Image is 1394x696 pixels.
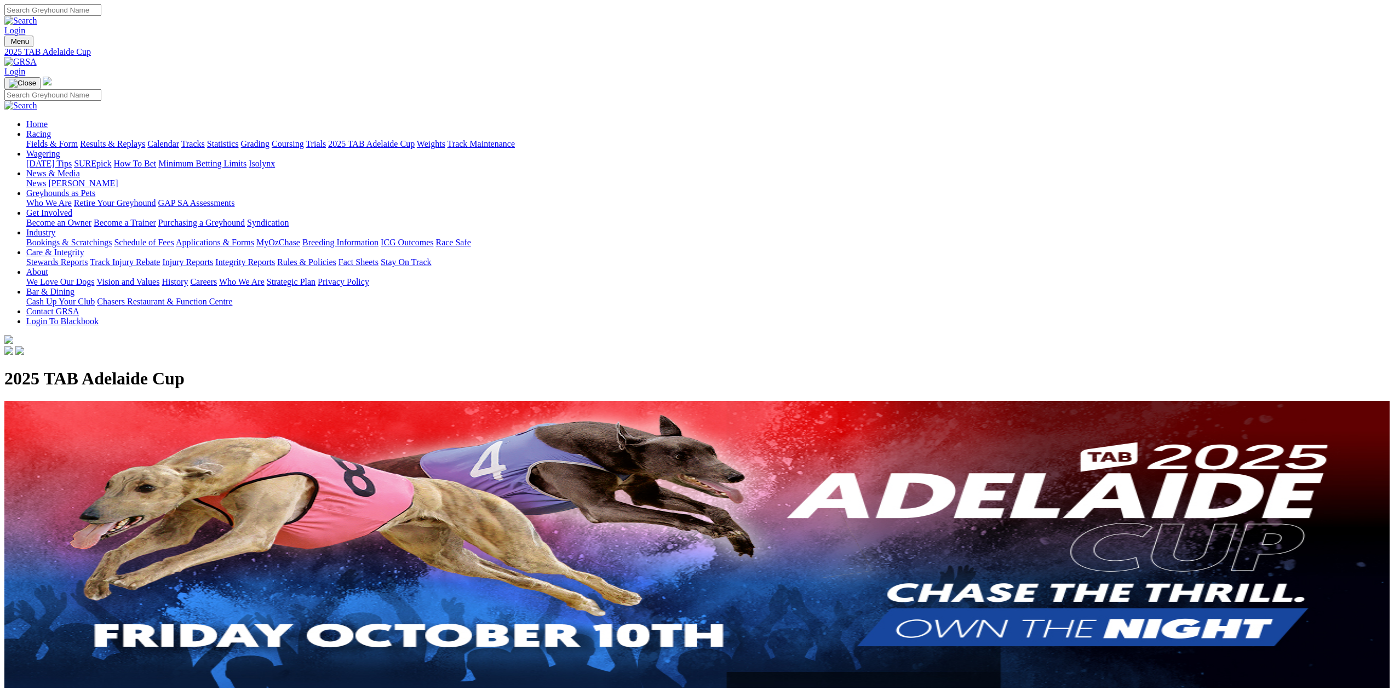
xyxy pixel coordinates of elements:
a: Applications & Forms [176,238,254,247]
a: Fact Sheets [339,257,378,267]
a: Breeding Information [302,238,378,247]
div: News & Media [26,179,1390,188]
div: Get Involved [26,218,1390,228]
a: Cash Up Your Club [26,297,95,306]
a: Trials [306,139,326,148]
div: Bar & Dining [26,297,1390,307]
a: Industry [26,228,55,237]
a: Care & Integrity [26,248,84,257]
a: Statistics [207,139,239,148]
a: Stewards Reports [26,257,88,267]
a: Who We Are [219,277,265,286]
a: Login To Blackbook [26,317,99,326]
input: Search [4,89,101,101]
a: 2025 TAB Adelaide Cup [4,47,1390,57]
a: SUREpick [74,159,111,168]
img: logo-grsa-white.png [43,77,51,85]
a: Retire Your Greyhound [74,198,156,208]
a: Stay On Track [381,257,431,267]
a: Coursing [272,139,304,148]
button: Toggle navigation [4,36,33,47]
a: Get Involved [26,208,72,217]
a: News [26,179,46,188]
a: Weights [417,139,445,148]
a: GAP SA Assessments [158,198,235,208]
span: Menu [11,37,29,45]
a: About [26,267,48,277]
a: Vision and Values [96,277,159,286]
a: Track Maintenance [448,139,515,148]
a: Chasers Restaurant & Function Centre [97,297,232,306]
img: GRSA [4,57,37,67]
a: Bar & Dining [26,287,74,296]
a: Schedule of Fees [114,238,174,247]
a: Calendar [147,139,179,148]
a: Login [4,67,25,76]
a: Who We Are [26,198,72,208]
a: Strategic Plan [267,277,315,286]
div: Wagering [26,159,1390,169]
a: Bookings & Scratchings [26,238,112,247]
a: Fields & Form [26,139,78,148]
a: How To Bet [114,159,157,168]
img: AdelaideCup2025_WebHeader_1310x524.jpg [4,401,1390,688]
a: Grading [241,139,269,148]
a: Home [26,119,48,129]
a: Purchasing a Greyhound [158,218,245,227]
a: Tracks [181,139,205,148]
img: twitter.svg [15,346,24,355]
a: Greyhounds as Pets [26,188,95,198]
h1: 2025 TAB Adelaide Cup [4,369,1390,389]
div: Care & Integrity [26,257,1390,267]
a: MyOzChase [256,238,300,247]
a: Syndication [247,218,289,227]
div: Greyhounds as Pets [26,198,1390,208]
input: Search [4,4,101,16]
a: Isolynx [249,159,275,168]
img: facebook.svg [4,346,13,355]
a: Rules & Policies [277,257,336,267]
a: Track Injury Rebate [90,257,160,267]
a: Racing [26,129,51,139]
div: Industry [26,238,1390,248]
a: Careers [190,277,217,286]
a: Race Safe [435,238,471,247]
button: Toggle navigation [4,77,41,89]
a: [DATE] Tips [26,159,72,168]
div: Racing [26,139,1390,149]
a: Become an Owner [26,218,91,227]
img: Close [9,79,36,88]
a: 2025 TAB Adelaide Cup [328,139,415,148]
img: Search [4,101,37,111]
a: Integrity Reports [215,257,275,267]
a: Privacy Policy [318,277,369,286]
img: Search [4,16,37,26]
a: History [162,277,188,286]
a: ICG Outcomes [381,238,433,247]
a: Become a Trainer [94,218,156,227]
a: [PERSON_NAME] [48,179,118,188]
img: logo-grsa-white.png [4,335,13,344]
div: About [26,277,1390,287]
a: Minimum Betting Limits [158,159,246,168]
a: Contact GRSA [26,307,79,316]
a: News & Media [26,169,80,178]
a: We Love Our Dogs [26,277,94,286]
a: Injury Reports [162,257,213,267]
a: Wagering [26,149,60,158]
a: Results & Replays [80,139,145,148]
a: Login [4,26,25,35]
